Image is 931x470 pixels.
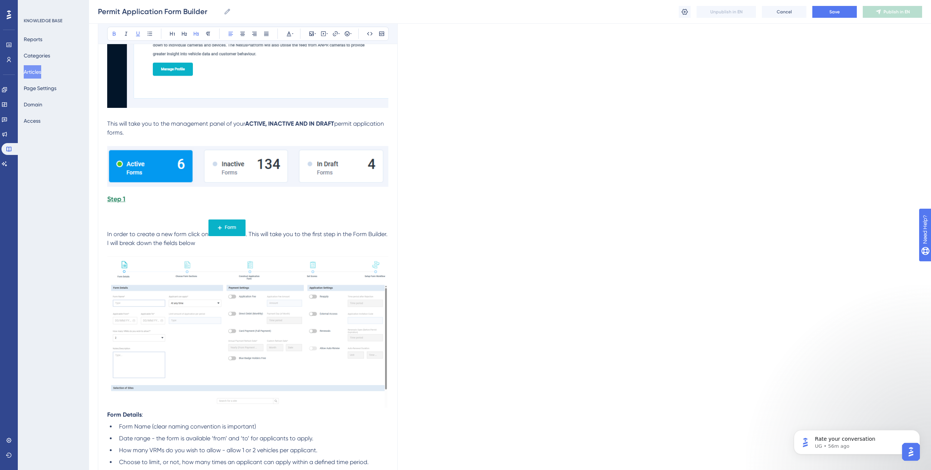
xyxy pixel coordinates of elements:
strong: ACTIVE, INACTIVE AND IN DRAFT [245,120,334,127]
button: Articles [24,65,41,79]
button: Unpublish in EN [697,6,756,18]
span: This will take you to the management panel of your [107,120,245,127]
button: Categories [24,49,50,62]
button: Save [812,6,857,18]
div: KNOWLEDGE BASE [24,18,62,24]
button: Cancel [762,6,806,18]
span: Publish in EN [884,9,910,15]
button: Page Settings [24,82,56,95]
button: Reports [24,33,42,46]
button: Domain [24,98,42,111]
span: Unpublish in EN [710,9,743,15]
button: Access [24,114,40,128]
span: In order to create a new form click on [107,231,208,238]
span: . This will take you to the first step in the Form Builder. I will break down the fields below [107,231,389,246]
span: : [142,411,143,418]
span: Need Help? [17,2,46,11]
strong: Step 1 [107,195,125,203]
span: Choose to limit, or not, how many times an applicant can apply within a defined time period. [119,459,369,466]
span: Save [829,9,840,15]
span: How many VRMs do you wish to allow - allow 1 or 2 vehicles per applicant. [119,447,318,454]
strong: Form Details [107,411,142,418]
input: Article Name [98,6,221,17]
iframe: UserGuiding AI Assistant Launcher [900,441,922,463]
span: Form Name (clear naming convention is important) [119,423,256,430]
span: Cancel [777,9,792,15]
span: Date range - the form is available ‘from’ and ‘to’ for applicants to apply. [119,435,313,442]
iframe: Intercom notifications message [783,414,931,466]
button: Publish in EN [863,6,922,18]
